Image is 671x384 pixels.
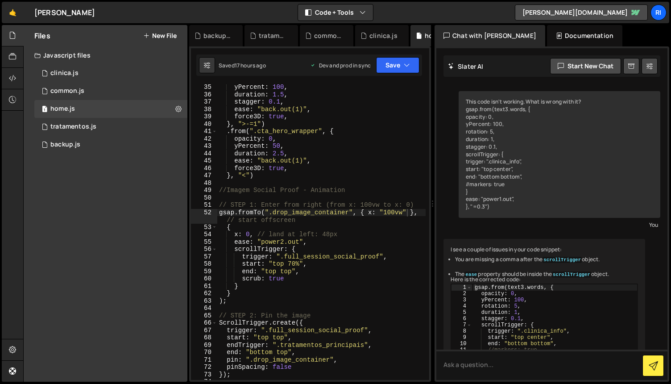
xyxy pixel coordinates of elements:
button: Start new chat [550,58,621,74]
div: 42 [191,135,217,143]
div: 68 [191,334,217,342]
code: ease [464,271,478,278]
div: 72 [191,363,217,371]
div: 62 [191,290,217,297]
div: 11 [451,347,472,353]
div: 6 [451,316,472,322]
div: clinica.js [369,31,398,40]
div: backup.js [50,141,80,149]
div: 56 [191,246,217,253]
h2: Slater AI [448,62,484,71]
div: 36 [191,91,217,99]
div: homepage_salvato.js [425,31,453,40]
div: This code isn't working. What is wrong with it? gsap.from(text3.words, { opacity: 0, yPercent: 10... [459,91,660,218]
div: 17 hours ago [235,62,266,69]
div: 37 [191,98,217,106]
div: 54 [191,231,217,238]
li: You are missing a comma after the object. [455,256,638,263]
div: 59 [191,268,217,275]
h2: Files [34,31,50,41]
div: 44 [191,150,217,158]
a: 🤙 [2,2,24,23]
div: 50 [191,194,217,202]
div: 43 [191,142,217,150]
code: scrollTrigger [552,271,591,278]
div: 1 [451,284,472,291]
div: 60 [191,275,217,283]
div: 55 [191,238,217,246]
div: common.js [314,31,343,40]
div: 52 [191,209,217,224]
div: 61 [191,283,217,290]
a: [PERSON_NAME][DOMAIN_NAME] [515,4,648,21]
div: 53 [191,224,217,231]
div: 46 [191,165,217,172]
div: You [461,220,658,230]
div: 35 [191,83,217,91]
div: 10 [451,341,472,347]
div: 66 [191,319,217,327]
div: 64 [191,305,217,312]
div: 3 [451,297,472,303]
div: 63 [191,297,217,305]
div: 57 [191,253,217,261]
div: 65 [191,312,217,320]
div: 40 [191,121,217,128]
span: 1 [42,106,47,113]
li: The property should be inside the object. [455,271,638,278]
div: Dev and prod in sync [310,62,371,69]
div: tratamentos.js [259,31,287,40]
div: 12452/44846.js [34,64,187,82]
div: 69 [191,342,217,349]
div: 5 [451,309,472,316]
div: Chat with [PERSON_NAME] [435,25,545,46]
div: 58 [191,260,217,268]
div: 2 [451,291,472,297]
div: 12452/42849.js [34,136,187,154]
div: common.js [50,87,84,95]
div: 7 [451,322,472,328]
div: clinica.js [50,69,79,77]
div: 8 [451,328,472,334]
div: Javascript files [24,46,187,64]
div: tratamentos.js [50,123,96,131]
div: 71 [191,356,217,364]
div: home.js [50,105,75,113]
div: 41 [191,128,217,135]
div: 38 [191,106,217,113]
div: 49 [191,187,217,194]
div: Documentation [547,25,622,46]
div: backup.js [203,31,232,40]
div: [PERSON_NAME] [34,7,95,18]
div: 47 [191,172,217,179]
div: 12452/30174.js [34,100,187,118]
button: New File [143,32,177,39]
div: 51 [191,201,217,209]
div: 67 [191,327,217,334]
div: 48 [191,179,217,187]
div: 4 [451,303,472,309]
a: Ri [650,4,667,21]
div: 45 [191,157,217,165]
button: Save [376,57,419,73]
div: 73 [191,371,217,379]
div: Saved [219,62,266,69]
div: 9 [451,334,472,341]
div: 12452/42847.js [34,82,187,100]
button: Code + Tools [298,4,373,21]
div: 39 [191,113,217,121]
div: 70 [191,349,217,356]
code: scrollTrigger [543,257,582,263]
div: 12452/42786.js [34,118,187,136]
